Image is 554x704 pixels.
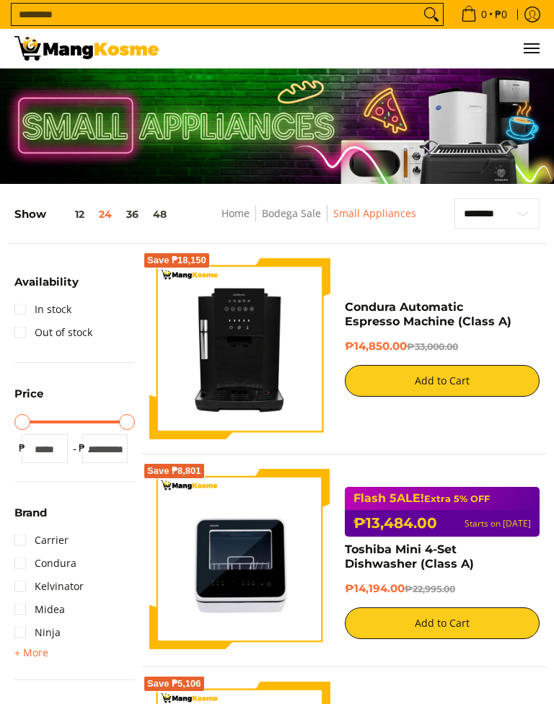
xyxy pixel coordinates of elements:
img: Toshiba Mini 4-Set Dishwasher (Class A) [149,469,330,650]
a: Bodega Sale [262,206,321,220]
a: Midea [14,598,65,621]
span: ₱ [75,441,89,455]
span: Availability [14,276,79,287]
span: Save ₱5,106 [147,679,201,688]
summary: Open [14,644,48,661]
button: Search [420,4,443,25]
nav: Breadcrumbs [193,205,444,237]
summary: Open [14,507,47,529]
button: 12 [46,208,92,220]
button: Add to Cart [345,607,540,639]
img: Condura Automatic Espresso Machine (Class A) [149,258,330,439]
span: ₱0 [493,9,509,19]
span: 0 [479,9,489,19]
button: 48 [146,208,174,220]
span: Brand [14,507,47,518]
a: Kelvinator [14,575,84,598]
button: Add to Cart [345,365,540,397]
span: Price [14,388,43,399]
a: Condura Automatic Espresso Machine (Class A) [345,300,511,328]
del: ₱22,995.00 [405,584,455,594]
span: + More [14,647,48,659]
summary: Open [14,388,43,410]
h5: Show [14,208,174,221]
h6: ₱14,850.00 [345,340,540,354]
button: 24 [92,208,119,220]
a: Toshiba Mini 4-Set Dishwasher (Class A) [345,542,474,571]
a: Ninja [14,621,61,644]
a: Small Appliances [333,206,416,220]
del: ₱33,000.00 [407,341,458,352]
span: Save ₱8,801 [147,467,201,475]
span: ₱ [14,441,29,455]
ul: Customer Navigation [173,29,540,68]
summary: Open [14,276,79,298]
button: 36 [119,208,146,220]
a: Out of stock [14,321,92,344]
nav: Main Menu [173,29,540,68]
a: Home [221,206,250,220]
a: Condura [14,552,76,575]
a: Carrier [14,529,69,552]
a: In stock [14,298,71,321]
span: Save ₱18,150 [147,256,206,265]
button: Menu [522,29,540,68]
img: Small Appliances l Mang Kosme: Home Appliances Warehouse Sale [14,36,159,61]
h6: ₱14,194.00 [345,582,540,597]
span: • [457,6,511,22]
